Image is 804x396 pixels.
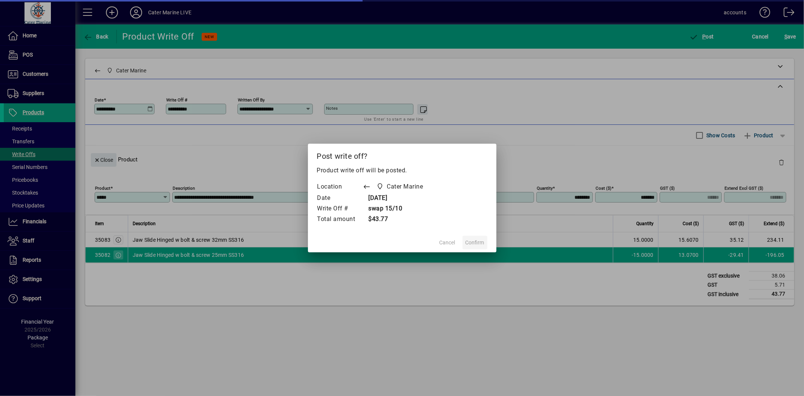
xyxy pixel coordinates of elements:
td: Date [317,193,363,204]
span: Cater Marine [375,181,426,192]
td: [DATE] [363,193,438,204]
td: Total amount [317,214,363,225]
h2: Post write off? [308,144,496,166]
td: Location [317,181,363,193]
td: $43.77 [363,214,438,225]
p: Product write off will be posted. [317,166,487,175]
td: swap 15/10 [363,204,438,214]
td: Write Off # [317,204,363,214]
span: Cater Marine [387,182,423,191]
